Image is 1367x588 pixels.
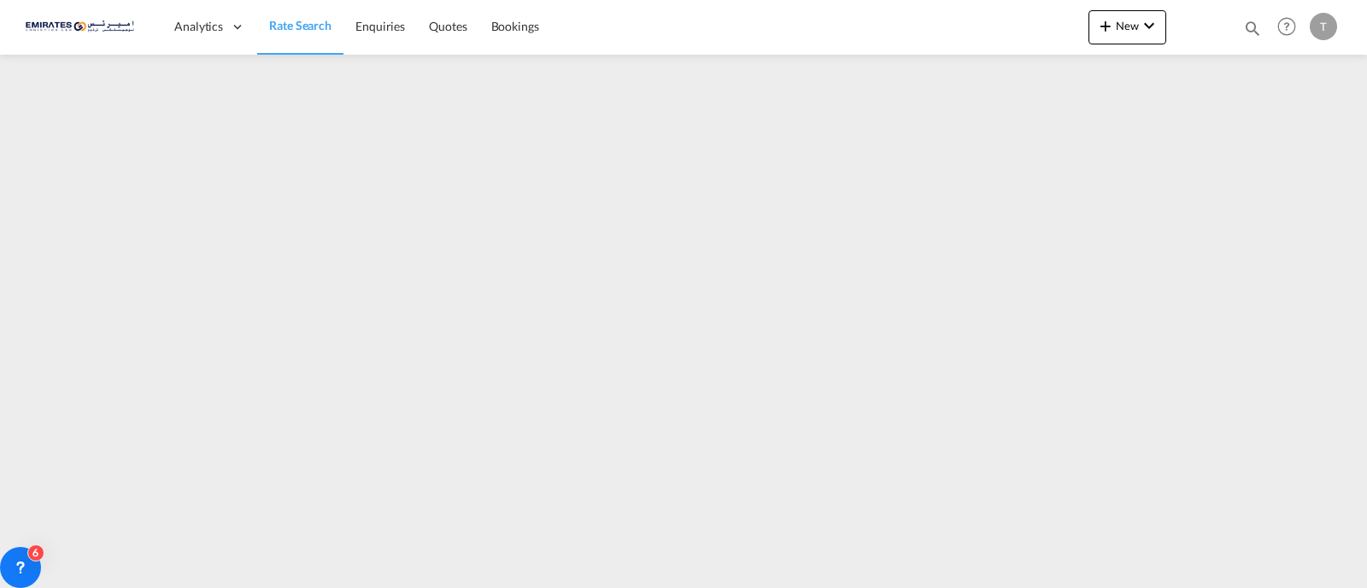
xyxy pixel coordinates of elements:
[1272,12,1301,41] span: Help
[26,8,141,46] img: c67187802a5a11ec94275b5db69a26e6.png
[1095,15,1116,36] md-icon: icon-plus 400-fg
[1243,19,1262,38] md-icon: icon-magnify
[174,18,223,35] span: Analytics
[1095,19,1159,32] span: New
[355,19,405,33] span: Enquiries
[1243,19,1262,44] div: icon-magnify
[491,19,539,33] span: Bookings
[1310,13,1337,40] div: T
[1139,15,1159,36] md-icon: icon-chevron-down
[1088,10,1166,44] button: icon-plus 400-fgNewicon-chevron-down
[429,19,466,33] span: Quotes
[269,18,331,32] span: Rate Search
[1272,12,1310,43] div: Help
